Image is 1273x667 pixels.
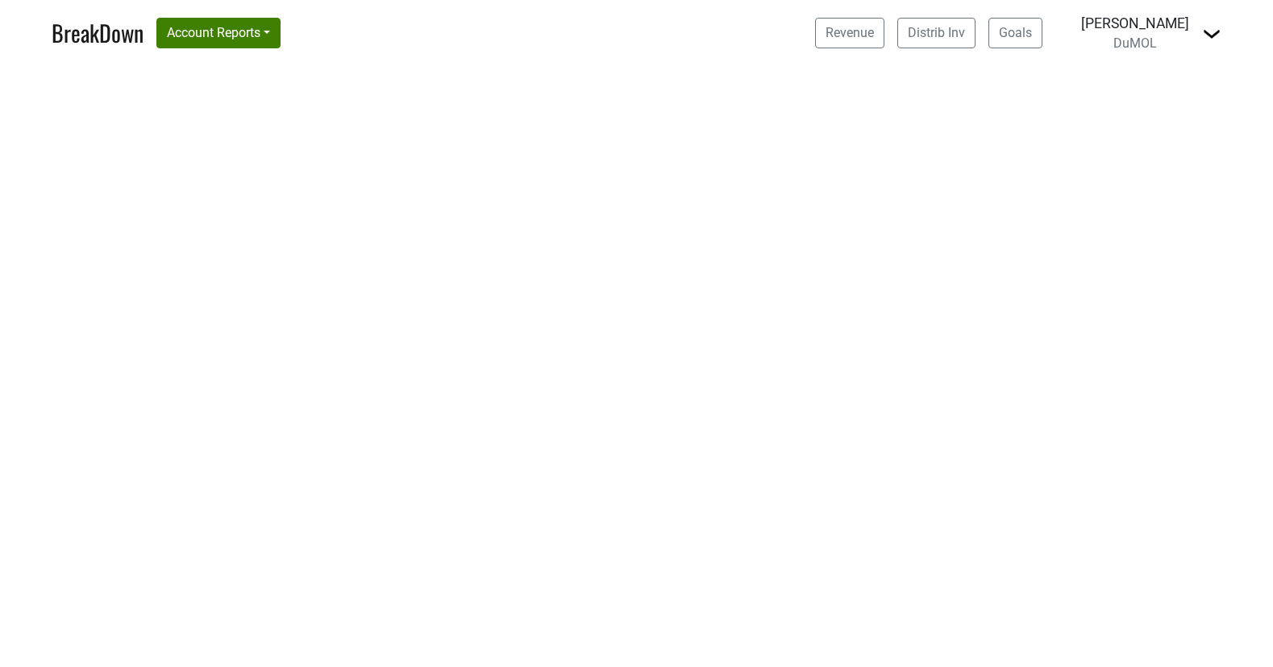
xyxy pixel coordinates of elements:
a: Revenue [815,18,884,48]
img: Dropdown Menu [1202,24,1221,43]
span: DuMOL [1113,35,1157,51]
a: Goals [988,18,1042,48]
a: BreakDown [52,16,144,50]
a: Distrib Inv [897,18,976,48]
div: [PERSON_NAME] [1081,13,1189,34]
button: Account Reports [156,18,281,48]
